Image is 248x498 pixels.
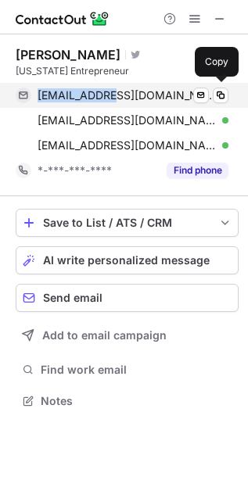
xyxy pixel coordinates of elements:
button: Find work email [16,359,239,381]
img: ContactOut v5.3.10 [16,9,110,28]
div: Save to List / ATS / CRM [43,217,211,229]
button: Add to email campaign [16,321,239,349]
span: Add to email campaign [42,329,167,342]
span: [EMAIL_ADDRESS][DOMAIN_NAME] [38,113,217,127]
button: AI write personalized message [16,246,239,274]
span: AI write personalized message [43,254,210,267]
span: Send email [43,292,102,304]
button: save-profile-one-click [16,209,239,237]
span: [EMAIL_ADDRESS][DOMAIN_NAME] [38,138,217,152]
div: [PERSON_NAME] [16,47,120,63]
div: [US_STATE] Entrepreneur [16,64,239,78]
span: Notes [41,394,232,408]
button: Notes [16,390,239,412]
span: [EMAIL_ADDRESS][DOMAIN_NAME] [38,88,217,102]
span: Find work email [41,363,232,377]
button: Reveal Button [167,163,228,178]
button: Send email [16,284,239,312]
